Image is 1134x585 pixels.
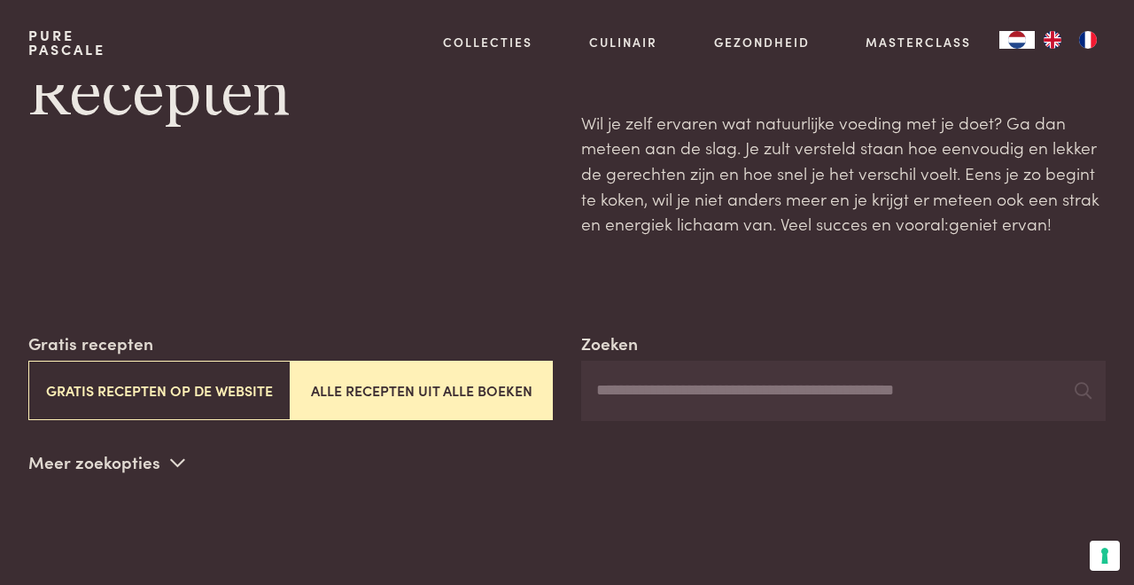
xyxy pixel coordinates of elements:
a: Collecties [443,33,532,51]
div: Language [999,31,1035,49]
a: FR [1070,31,1106,49]
a: Masterclass [866,33,971,51]
button: Alle recepten uit alle boeken [291,361,553,420]
a: Culinair [589,33,657,51]
a: PurePascale [28,28,105,57]
h1: Recepten [28,56,553,136]
label: Gratis recepten [28,331,153,356]
aside: Language selected: Nederlands [999,31,1106,49]
button: Uw voorkeuren voor toestemming voor trackingtechnologieën [1090,541,1120,571]
p: Meer zoekopties [28,449,185,476]
button: Gratis recepten op de website [28,361,291,420]
ul: Language list [1035,31,1106,49]
p: Wil je zelf ervaren wat natuurlijke voeding met je doet? Ga dan meteen aan de slag. Je zult verst... [581,110,1106,237]
a: Gezondheid [714,33,810,51]
a: NL [999,31,1035,49]
a: EN [1035,31,1070,49]
label: Zoeken [581,331,638,356]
